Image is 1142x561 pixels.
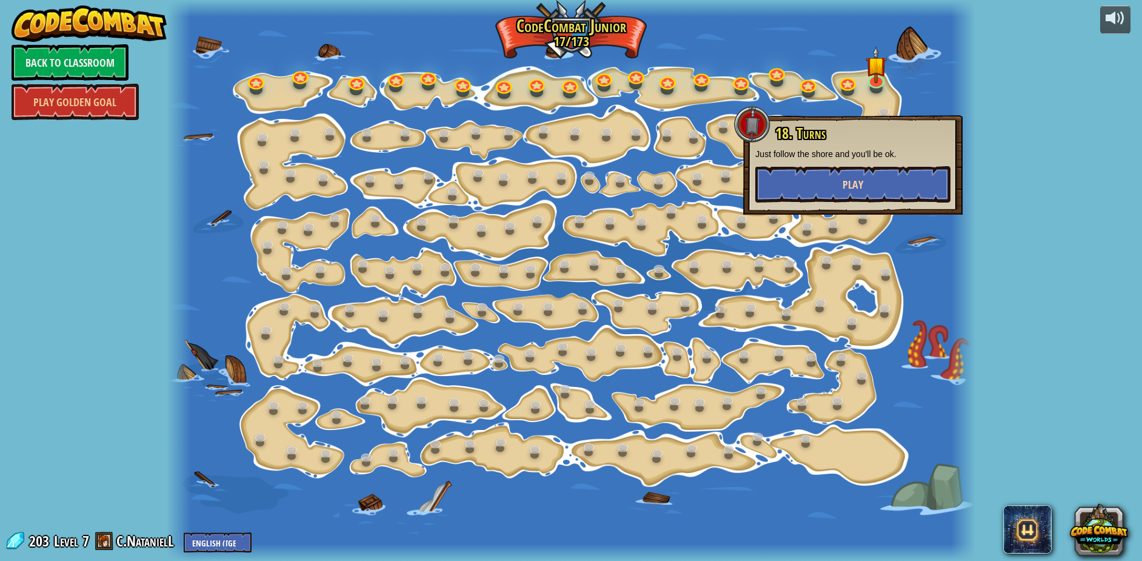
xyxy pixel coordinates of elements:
[12,44,129,81] a: Back to Classroom
[116,531,178,551] a: C.NatanielL
[775,123,826,144] span: 18. Turns
[1100,5,1130,34] button: Adjust volume
[755,148,950,160] p: Just follow the shore and you'll be ok.
[12,84,139,120] a: Play Golden Goal
[755,166,950,203] button: Play
[866,46,887,82] img: level-banner-started.png
[82,531,89,551] span: 7
[12,5,167,42] img: CodeCombat - Learn how to code by playing a game
[29,531,53,551] span: 203
[843,177,863,192] span: Play
[54,531,78,551] span: Level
